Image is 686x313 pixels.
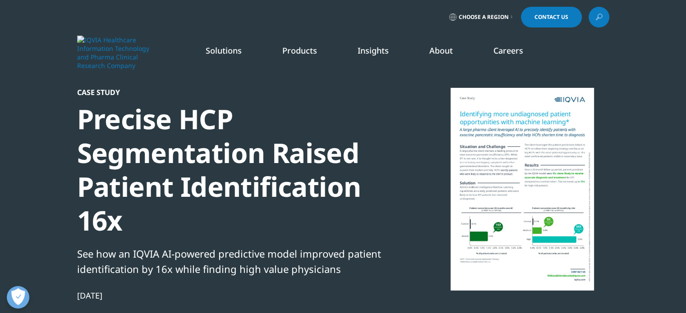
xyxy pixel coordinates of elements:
a: Solutions [206,45,242,56]
nav: Primary [153,32,609,74]
div: Case Study [77,88,387,97]
div: [DATE] [77,290,387,301]
div: Precise HCP Segmentation Raised Patient Identification 16x [77,102,387,237]
span: Contact Us [534,14,568,20]
span: Choose a Region [459,14,509,21]
a: Contact Us [521,7,582,27]
a: Products [282,45,317,56]
a: Careers [493,45,523,56]
div: See how an IQVIA AI-powered predictive model improved patient identification by 16x while finding... [77,246,387,277]
a: About [429,45,453,56]
button: Open Preferences [7,286,29,308]
a: Insights [358,45,389,56]
img: IQVIA Healthcare Information Technology and Pharma Clinical Research Company [77,36,149,70]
